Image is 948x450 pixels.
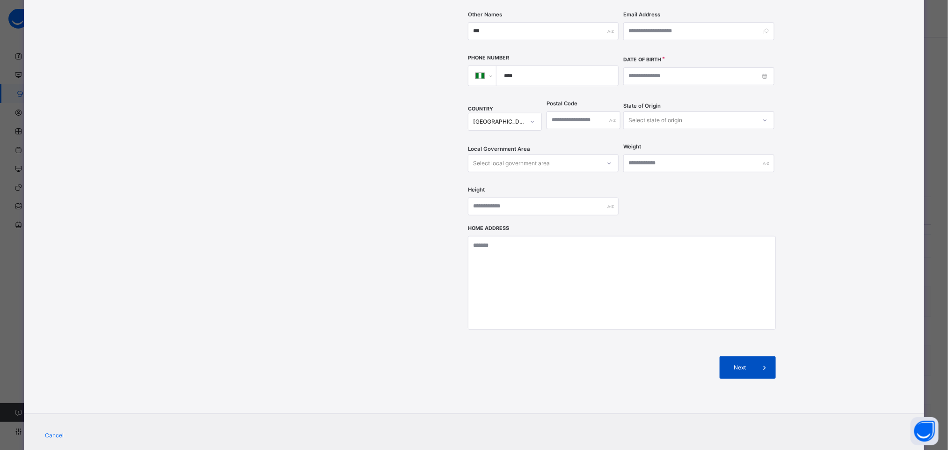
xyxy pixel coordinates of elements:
div: [GEOGRAPHIC_DATA] [473,118,525,126]
label: Weight [623,143,641,151]
label: Date of Birth [623,56,661,64]
span: COUNTRY [468,106,493,112]
button: Open asap [911,417,939,445]
label: Phone Number [468,54,509,62]
label: Email Address [623,11,660,19]
div: Select state of origin [628,111,682,129]
span: Local Government Area [468,145,530,153]
label: Height [468,186,485,194]
label: Postal Code [547,100,577,108]
div: Select local government area [473,155,550,172]
label: Other Names [468,11,502,19]
label: Home Address [468,225,509,232]
span: State of Origin [623,102,661,110]
span: Cancel [45,431,64,440]
span: Next [727,363,753,372]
